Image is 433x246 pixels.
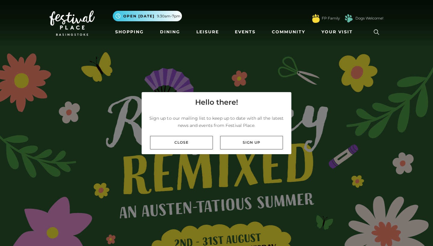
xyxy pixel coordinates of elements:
[194,26,221,37] a: Leisure
[123,13,155,19] span: Open [DATE]
[319,26,358,37] a: Your Visit
[150,136,213,149] a: Close
[232,26,258,37] a: Events
[157,13,180,19] span: 9.30am-7pm
[195,97,238,108] h4: Hello there!
[355,16,383,21] a: Dogs Welcome!
[158,26,183,37] a: Dining
[113,11,182,21] button: Open [DATE] 9.30am-7pm
[322,16,340,21] a: FP Family
[321,29,353,35] span: Your Visit
[146,115,287,129] p: Sign up to our mailing list to keep up to date with all the latest news and events from Festival ...
[50,10,95,36] img: Festival Place Logo
[220,136,283,149] a: Sign up
[113,26,146,37] a: Shopping
[269,26,308,37] a: Community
